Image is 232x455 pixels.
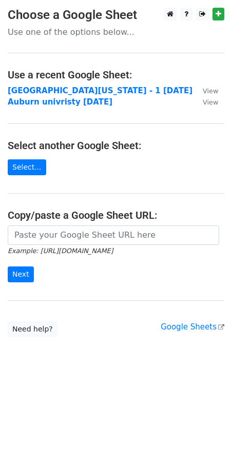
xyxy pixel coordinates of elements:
[8,97,112,107] a: Auburn univristy [DATE]
[8,69,224,81] h4: Use a recent Google Sheet:
[8,27,224,37] p: Use one of the options below...
[161,322,224,332] a: Google Sheets
[8,321,57,337] a: Need help?
[192,97,218,107] a: View
[203,98,218,106] small: View
[8,209,224,221] h4: Copy/paste a Google Sheet URL:
[8,139,224,152] h4: Select another Google Sheet:
[8,266,34,282] input: Next
[8,8,224,23] h3: Choose a Google Sheet
[8,86,192,95] a: [GEOGRAPHIC_DATA][US_STATE] - 1 [DATE]
[203,87,218,95] small: View
[8,225,219,245] input: Paste your Google Sheet URL here
[8,159,46,175] a: Select...
[192,86,218,95] a: View
[8,247,113,255] small: Example: [URL][DOMAIN_NAME]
